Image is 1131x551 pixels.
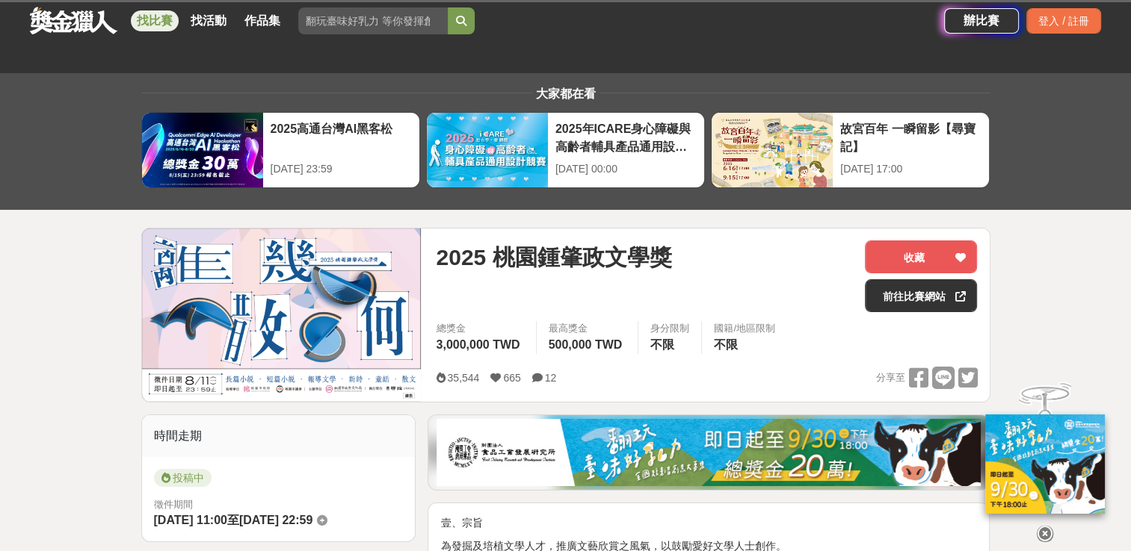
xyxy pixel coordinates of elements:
div: [DATE] 23:59 [271,161,412,177]
div: [DATE] 00:00 [555,161,697,177]
span: 至 [227,514,239,526]
span: 投稿中 [154,469,212,487]
span: 不限 [650,338,674,351]
img: ff197300-f8ee-455f-a0ae-06a3645bc375.jpg [985,414,1105,514]
a: 2025高通台灣AI黑客松[DATE] 23:59 [141,112,420,188]
div: 2025年ICARE身心障礙與高齡者輔具產品通用設計競賽 [555,120,697,154]
span: 35,544 [447,372,479,384]
a: 辦比賽 [944,8,1019,34]
span: 3,000,000 TWD [436,338,520,351]
div: 身分限制 [650,321,689,336]
span: 最高獎金 [549,321,626,336]
div: 時間走期 [142,415,416,457]
a: 故宮百年 一瞬留影【尋寶記】[DATE] 17:00 [711,112,990,188]
input: 翻玩臺味好乳力 等你發揮創意！ [298,7,448,34]
span: 665 [503,372,520,384]
span: [DATE] 22:59 [239,514,312,526]
span: 大家都在看 [532,87,600,100]
span: 分享至 [875,367,905,389]
span: 12 [545,372,557,384]
div: 國籍/地區限制 [714,321,775,336]
a: 2025年ICARE身心障礙與高齡者輔具產品通用設計競賽[DATE] 00:00 [426,112,705,188]
a: 找比賽 [131,10,179,31]
button: 收藏 [865,240,977,273]
a: 找活動 [185,10,232,31]
a: 前往比賽網站 [865,279,977,312]
a: 作品集 [238,10,286,31]
p: 壹、宗旨 [440,515,977,531]
span: [DATE] 11:00 [154,514,227,526]
span: 500,000 TWD [549,338,623,351]
span: 2025 桃園鍾肇政文學獎 [436,240,671,274]
div: 故宮百年 一瞬留影【尋寶記】 [840,120,981,154]
span: 總獎金 [436,321,523,336]
div: [DATE] 17:00 [840,161,981,177]
span: 徵件期間 [154,499,193,510]
div: 登入 / 註冊 [1026,8,1101,34]
img: b0ef2173-5a9d-47ad-b0e3-de335e335c0a.jpg [437,419,981,486]
span: 不限 [714,338,738,351]
div: 2025高通台灣AI黑客松 [271,120,412,154]
img: Cover Image [142,228,422,401]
